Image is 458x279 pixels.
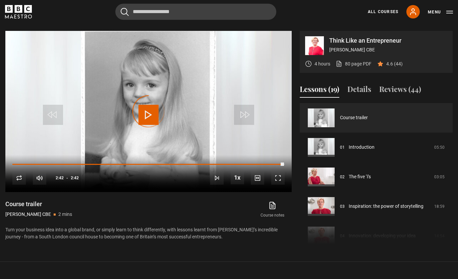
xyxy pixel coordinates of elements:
a: Introduction [349,144,375,151]
p: Turn your business idea into a global brand, or simply learn to think differently, with lessons l... [5,226,292,240]
button: Replay [12,171,26,185]
button: Playback Rate [231,171,244,184]
button: Toggle navigation [428,9,453,15]
button: Lessons (19) [300,84,339,98]
h1: Course trailer [5,200,72,208]
button: Submit the search query [121,8,129,16]
a: Inspiration: the power of storytelling [349,203,423,210]
p: 4 hours [314,60,330,67]
a: 80 page PDF [336,60,371,67]
span: 2:42 [71,172,79,184]
span: 2:42 [56,172,64,184]
p: [PERSON_NAME] CBE [5,211,51,218]
p: [PERSON_NAME] CBE [329,46,447,53]
p: 4.6 (44) [386,60,403,67]
button: Captions [251,171,264,185]
a: The five ‘i’s [349,173,371,180]
video-js: Video Player [5,31,292,192]
a: Course notes [253,200,292,220]
p: Think Like an Entrepreneur [329,38,447,44]
button: Reviews (44) [379,84,421,98]
p: 2 mins [58,211,72,218]
a: All Courses [368,9,398,15]
button: Next Lesson [210,171,224,185]
a: Course trailer [340,114,368,121]
span: - [66,176,68,180]
div: Progress Bar [12,164,285,165]
input: Search [115,4,276,20]
button: Mute [33,171,46,185]
button: Details [347,84,371,98]
button: Fullscreen [271,171,285,185]
svg: BBC Maestro [5,5,32,18]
